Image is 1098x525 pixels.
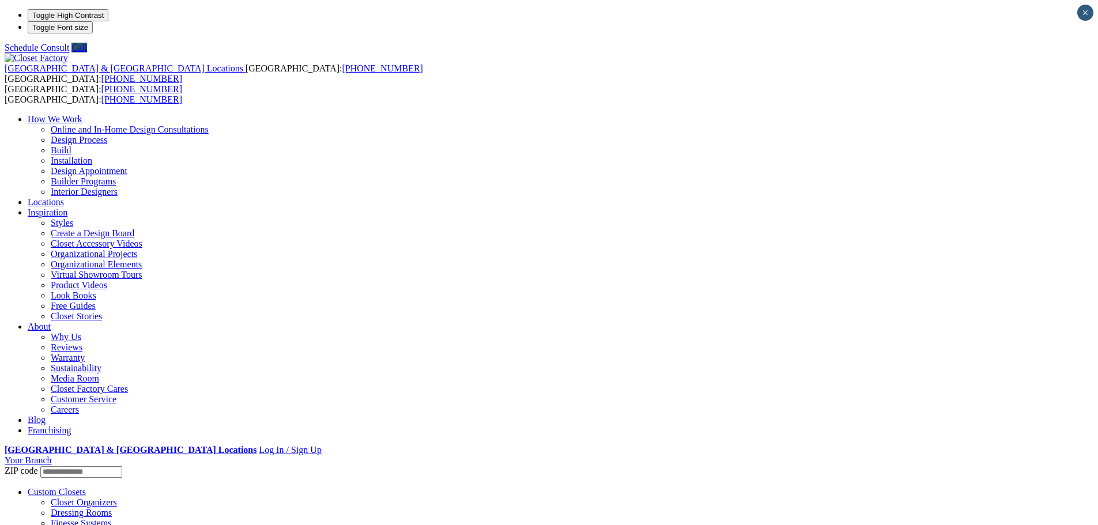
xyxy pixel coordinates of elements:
a: Online and In-Home Design Consultations [51,124,209,134]
a: Design Appointment [51,166,127,176]
a: Why Us [51,332,81,342]
a: [GEOGRAPHIC_DATA] & [GEOGRAPHIC_DATA] Locations [5,445,256,455]
a: Build [51,145,71,155]
a: Custom Closets [28,487,86,497]
a: [PHONE_NUMBER] [342,63,422,73]
button: Toggle Font size [28,21,93,33]
a: How We Work [28,114,82,124]
a: Organizational Projects [51,249,137,259]
a: About [28,322,51,331]
a: Look Books [51,290,96,300]
a: Installation [51,156,92,165]
span: Toggle High Contrast [32,11,104,20]
a: Closet Factory Cares [51,384,128,394]
a: Closet Accessory Videos [51,239,142,248]
a: Careers [51,405,79,414]
a: Blog [28,415,46,425]
button: Close [1077,5,1093,21]
span: Toggle Font size [32,23,88,32]
a: Media Room [51,373,99,383]
a: Free Guides [51,301,96,311]
a: Closet Organizers [51,497,117,507]
a: Virtual Showroom Tours [51,270,142,280]
input: Enter your Zip code [40,466,122,478]
a: Franchising [28,425,71,435]
a: [PHONE_NUMBER] [101,84,182,94]
a: Sustainability [51,363,101,373]
a: Locations [28,197,64,207]
button: Toggle High Contrast [28,9,108,21]
img: Closet Factory [5,53,68,63]
a: Interior Designers [51,187,118,197]
a: Schedule Consult [5,43,69,52]
a: Reviews [51,342,82,352]
a: [PHONE_NUMBER] [101,74,182,84]
span: [GEOGRAPHIC_DATA]: [GEOGRAPHIC_DATA]: [5,63,423,84]
a: Customer Service [51,394,116,404]
a: Builder Programs [51,176,116,186]
span: [GEOGRAPHIC_DATA] & [GEOGRAPHIC_DATA] Locations [5,63,243,73]
span: [GEOGRAPHIC_DATA]: [GEOGRAPHIC_DATA]: [5,84,182,104]
a: Log In / Sign Up [259,445,321,455]
a: Call [71,43,87,52]
a: Warranty [51,353,85,362]
a: [PHONE_NUMBER] [101,95,182,104]
a: Closet Stories [51,311,102,321]
a: Styles [51,218,73,228]
a: Create a Design Board [51,228,134,238]
a: Dressing Rooms [51,508,112,518]
a: [GEOGRAPHIC_DATA] & [GEOGRAPHIC_DATA] Locations [5,63,246,73]
a: Inspiration [28,207,67,217]
a: Product Videos [51,280,107,290]
a: Organizational Elements [51,259,142,269]
a: Design Process [51,135,107,145]
a: Your Branch [5,455,51,465]
span: ZIP code [5,466,38,475]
